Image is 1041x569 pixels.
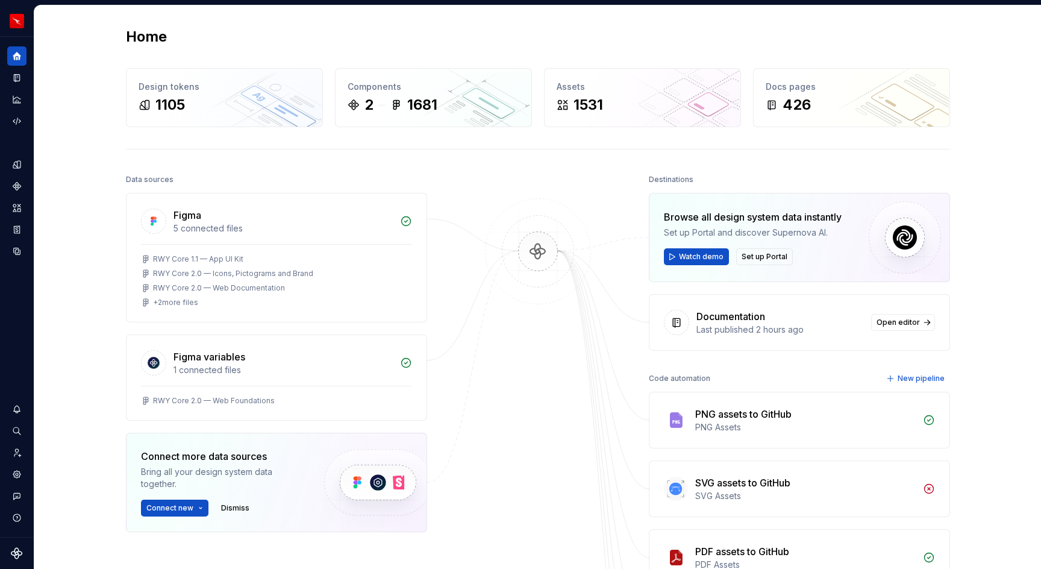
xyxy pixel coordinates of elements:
[173,350,245,364] div: Figma variables
[7,486,27,506] button: Contact support
[7,177,27,196] a: Components
[126,193,427,322] a: Figma5 connected filesRWY Core 1.1 — App UI KitRWY Core 2.0 — Icons, Pictograms and BrandRWY Core...
[139,81,310,93] div: Design tokens
[664,210,842,224] div: Browse all design system data instantly
[736,248,793,265] button: Set up Portal
[898,374,945,383] span: New pipeline
[695,476,790,490] div: SVG assets to GitHub
[153,283,285,293] div: RWY Core 2.0 — Web Documentation
[544,68,741,127] a: Assets1531
[348,81,519,93] div: Components
[753,68,950,127] a: Docs pages426
[7,155,27,174] a: Design tokens
[173,364,393,376] div: 1 connected files
[7,198,27,218] a: Assets
[696,324,864,336] div: Last published 2 hours ago
[141,449,304,464] div: Connect more data sources
[7,46,27,66] a: Home
[766,81,937,93] div: Docs pages
[153,269,313,278] div: RWY Core 2.0 — Icons, Pictograms and Brand
[696,309,765,324] div: Documentation
[695,421,916,433] div: PNG Assets
[364,95,374,115] div: 2
[7,421,27,441] button: Search ⌘K
[141,500,208,517] button: Connect new
[7,242,27,261] a: Data sources
[7,112,27,131] a: Code automation
[153,396,275,406] div: RWY Core 2.0 — Web Foundations
[126,335,427,421] a: Figma variables1 connected filesRWY Core 2.0 — Web Foundations
[877,318,920,327] span: Open editor
[407,95,437,115] div: 1681
[7,443,27,462] a: Invite team
[664,227,842,239] div: Set up Portal and discover Supernova AI.
[11,547,23,559] svg: Supernova Logo
[146,503,193,513] span: Connect new
[883,370,950,387] button: New pipeline
[695,544,789,559] div: PDF assets to GitHub
[216,500,255,517] button: Dismiss
[664,248,729,265] button: Watch demo
[695,407,792,421] div: PNG assets to GitHub
[126,68,323,127] a: Design tokens1105
[173,222,393,234] div: 5 connected files
[7,90,27,109] a: Analytics
[173,208,201,222] div: Figma
[679,252,724,262] span: Watch demo
[221,503,249,513] span: Dismiss
[7,400,27,419] button: Notifications
[155,95,185,115] div: 1105
[141,466,304,490] div: Bring all your design system data together.
[742,252,787,262] span: Set up Portal
[7,68,27,87] a: Documentation
[695,490,916,502] div: SVG Assets
[126,27,167,46] h2: Home
[783,95,811,115] div: 426
[871,314,935,331] a: Open editor
[7,220,27,239] a: Storybook stories
[557,81,728,93] div: Assets
[10,14,24,28] img: 6b187050-a3ed-48aa-8485-808e17fcee26.png
[649,171,693,188] div: Destinations
[7,465,27,484] a: Settings
[153,254,243,264] div: RWY Core 1.1 — App UI Kit
[126,171,173,188] div: Data sources
[335,68,532,127] a: Components21681
[649,370,710,387] div: Code automation
[574,95,603,115] div: 1531
[153,298,198,307] div: + 2 more files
